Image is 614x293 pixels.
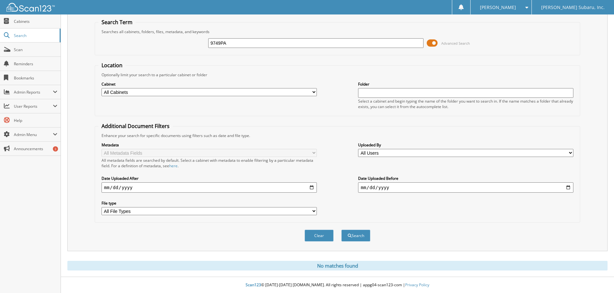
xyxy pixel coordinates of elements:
[14,89,53,95] span: Admin Reports
[98,19,136,26] legend: Search Term
[169,163,178,169] a: here
[405,282,429,288] a: Privacy Policy
[98,123,173,130] legend: Additional Document Filters
[441,41,470,46] span: Advanced Search
[541,5,605,9] span: [PERSON_NAME] Subaru, Inc.
[102,142,317,148] label: Metadata
[358,98,573,109] div: Select a cabinet and begin typing the name of the folder you want to search in. If the name match...
[14,47,57,52] span: Scan
[102,176,317,181] label: Date Uploaded After
[14,118,57,123] span: Help
[14,132,53,137] span: Admin Menu
[14,33,56,38] span: Search
[98,62,126,69] legend: Location
[14,75,57,81] span: Bookmarks
[6,3,55,12] img: scan123-logo-white.svg
[102,158,317,169] div: All metadata fields are searched by default. Select a cabinet with metadata to enable filtering b...
[582,262,614,293] iframe: Chat Widget
[358,142,573,148] label: Uploaded By
[61,277,614,293] div: © [DATE]-[DATE] [DOMAIN_NAME]. All rights reserved | appg04-scan123-com |
[14,19,57,24] span: Cabinets
[305,230,334,242] button: Clear
[358,176,573,181] label: Date Uploaded Before
[102,182,317,193] input: start
[98,29,577,34] div: Searches all cabinets, folders, files, metadata, and keywords
[246,282,261,288] span: Scan123
[358,182,573,193] input: end
[98,133,577,138] div: Enhance your search for specific documents using filters such as date and file type.
[67,261,608,270] div: No matches found
[14,146,57,151] span: Announcements
[102,81,317,87] label: Cabinet
[358,81,573,87] label: Folder
[341,230,370,242] button: Search
[14,104,53,109] span: User Reports
[102,200,317,206] label: File type
[98,72,577,78] div: Optionally limit your search to a particular cabinet or folder
[480,5,516,9] span: [PERSON_NAME]
[14,61,57,67] span: Reminders
[53,146,58,151] div: 3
